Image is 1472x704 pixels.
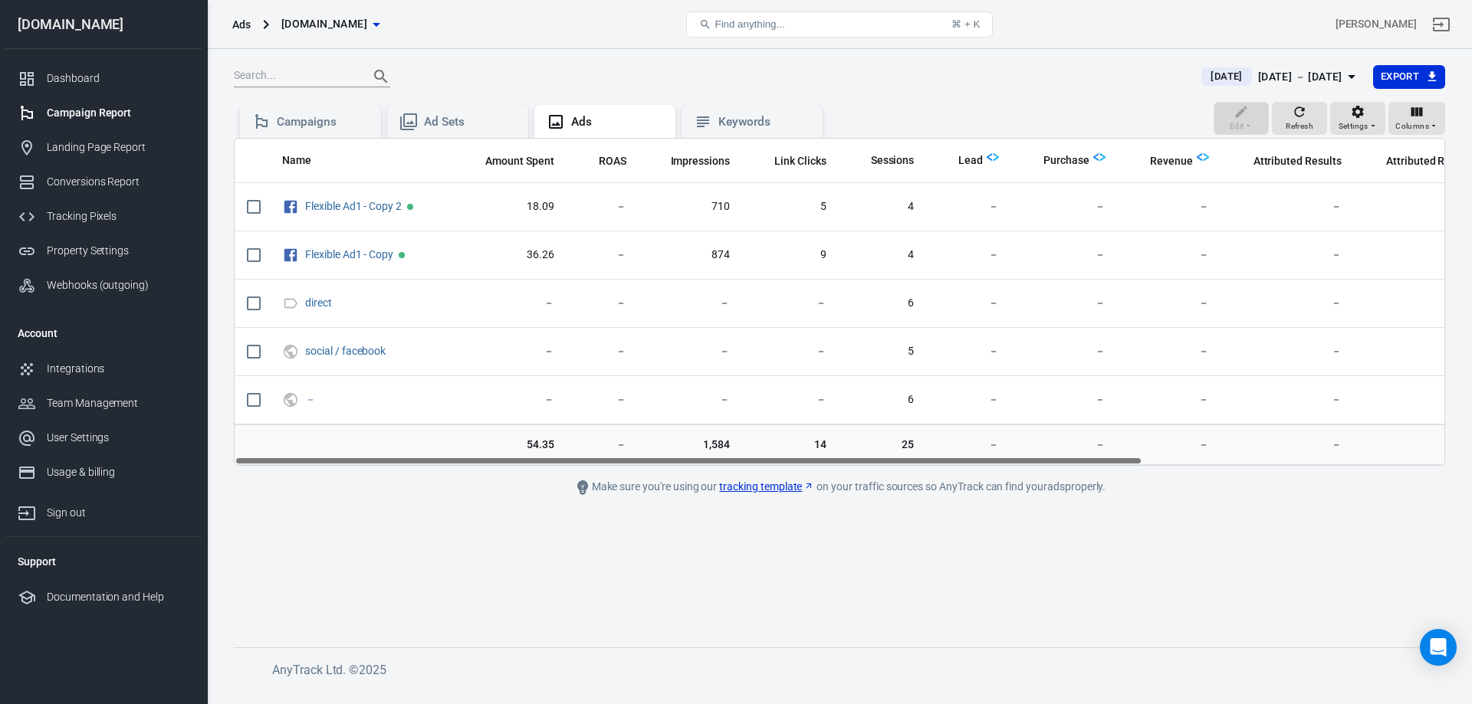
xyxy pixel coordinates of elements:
span: － [1130,392,1209,408]
span: Active [407,204,413,210]
img: Logo [1093,151,1106,163]
button: Find anything...⌘ + K [686,11,993,38]
a: Sign out [5,490,202,530]
span: － [579,296,626,311]
div: Documentation and Help [47,589,189,605]
span: 14 [754,437,826,452]
span: wfsii.com [281,15,367,34]
span: The total conversions attributed according to your ad network (Facebook, Google, etc.) [1234,152,1342,170]
a: Flexible Ad1 - Copy [305,248,393,260]
span: 9 [754,247,826,263]
button: Search [363,58,399,95]
span: － [1234,199,1342,214]
button: Refresh [1272,102,1327,136]
a: Landing Page Report [5,130,202,165]
span: － [579,344,626,359]
span: － [754,296,826,311]
span: The number of clicks on links within the ad that led to advertiser-specified destinations [754,152,826,170]
span: Lead [958,153,983,169]
span: 54.35 [465,437,554,452]
span: Purchase [1043,153,1089,169]
span: 710 [651,199,731,214]
a: Dashboard [5,61,202,96]
span: － [1130,344,1209,359]
span: － [754,344,826,359]
span: － [1024,437,1106,452]
span: The estimated total amount of money you've spent on your campaign, ad set or ad during its schedule. [465,152,554,170]
span: social / facebook [305,345,388,356]
span: Name [282,153,331,169]
span: 6 [851,392,915,408]
span: － [465,296,554,311]
span: 1,584 [651,437,731,452]
a: Property Settings [5,234,202,268]
button: Export [1373,65,1445,89]
span: Total revenue calculated by AnyTrack. [1130,152,1193,170]
div: Make sure you're using our on your traffic sources so AnyTrack can find your ads properly. [495,478,1184,496]
a: Sign out [1423,6,1460,43]
div: Webhooks (outgoing) [47,277,189,293]
span: － [579,437,626,452]
div: Conversions Report [47,174,189,190]
span: － [651,344,731,359]
span: Refresh [1286,120,1313,133]
li: Account [5,315,202,352]
a: Campaign Report [5,96,202,130]
a: － [305,393,316,405]
div: Campaign Report [47,105,189,121]
img: Logo [987,151,999,163]
span: 5 [851,344,915,359]
h6: AnyTrack Ltd. © 2025 [272,660,1422,679]
div: [DOMAIN_NAME] [5,18,202,31]
a: tracking template [719,479,814,495]
svg: Direct [282,294,299,313]
input: Search... [234,67,356,87]
span: direct [305,297,334,308]
button: [DATE][DATE] － [DATE] [1189,64,1372,90]
div: ⌘ + K [951,18,980,30]
a: Conversions Report [5,165,202,199]
span: － [938,392,999,408]
span: Name [282,153,311,169]
span: Impressions [671,154,731,169]
span: － [1024,392,1106,408]
span: － [938,437,999,452]
div: Sign out [47,505,189,521]
span: － [1234,437,1342,452]
a: Team Management [5,386,202,421]
span: － [1024,199,1106,214]
svg: Facebook Ads [282,246,299,264]
span: Flexible Ad1 - Copy [305,249,396,260]
a: User Settings [5,421,202,455]
img: Logo [1197,151,1209,163]
span: － [938,296,999,311]
span: Link Clicks [774,154,826,169]
span: Active [399,252,405,258]
span: － [1130,199,1209,214]
a: Integrations [5,352,202,386]
div: Dashboard [47,70,189,87]
span: The total conversions attributed according to your ad network (Facebook, Google, etc.) [1253,152,1342,170]
span: Attributed Results [1253,154,1342,169]
span: Sessions [871,153,915,169]
span: － [465,344,554,359]
span: Amount Spent [485,154,554,169]
span: Lead [938,153,983,169]
span: The total return on ad spend [579,152,626,170]
span: － [579,199,626,214]
div: [DATE] － [DATE] [1258,67,1342,87]
span: The number of times your ads were on screen. [651,152,731,170]
div: Ads [232,17,251,32]
span: － [938,199,999,214]
a: direct [305,296,332,309]
span: 6 [851,296,915,311]
span: － [1024,296,1106,311]
span: － [1130,247,1209,263]
div: Ads [571,114,663,130]
span: The total return on ad spend [599,152,626,170]
div: Tracking Pixels [47,208,189,224]
button: Settings [1330,102,1385,136]
div: Usage & billing [47,464,189,480]
div: Team Management [47,395,189,411]
span: Find anything... [715,18,784,30]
